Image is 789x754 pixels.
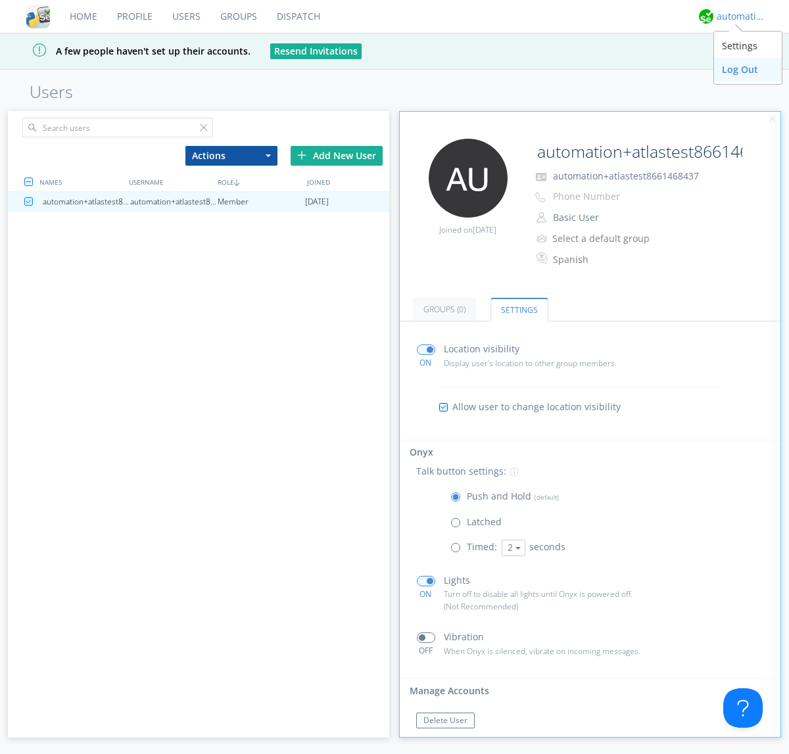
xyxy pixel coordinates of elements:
img: 373638.png [429,139,508,218]
p: When Onyx is silenced, vibrate on incoming messages. [444,645,662,657]
span: Joined on [439,224,496,235]
p: Latched [467,515,502,529]
img: person-outline.svg [537,212,546,223]
div: ON [411,588,441,600]
input: Search users [22,118,213,137]
button: Resend Invitations [270,43,362,59]
a: Settings [490,298,548,321]
span: Allow user to change location visibility [452,400,621,413]
a: automation+atlastest8661468437automation+atlastest8661468437Member[DATE] [8,192,389,212]
div: Select a default group [552,232,662,245]
img: cddb5a64eb264b2086981ab96f4c1ba7 [26,5,50,28]
span: [DATE] [473,224,496,235]
div: JOINED [304,172,393,191]
img: plus.svg [297,151,306,160]
img: phone-outline.svg [535,192,546,202]
div: automation+atlastest8661468437 [43,192,130,212]
div: automation+atlas [717,10,766,23]
iframe: Toggle Customer Support [723,688,763,728]
p: Display user's location to other group members. [444,357,662,369]
a: Groups (0) [413,298,476,321]
div: automation+atlastest8661468437 [130,192,218,212]
span: seconds [529,540,565,553]
p: (Not Recommended) [444,600,662,613]
img: icon-alert-users-thin-outline.svg [537,229,549,247]
div: ROLE [214,172,303,191]
span: A few people haven't set up their accounts. [10,45,251,57]
div: Add New User [291,146,383,166]
div: Member [218,192,305,212]
div: OFF [411,645,441,656]
button: Basic User [548,208,680,227]
img: cancel.svg [768,115,777,124]
p: Push and Hold [467,489,559,504]
img: In groups with Translation enabled, this user's messages will be automatically translated to and ... [537,250,550,266]
img: d2d01cd9b4174d08988066c6d424eccd [699,9,713,24]
button: 2 [502,540,525,556]
div: NAMES [36,172,125,191]
div: Spanish [553,253,663,266]
p: Location visibility [444,342,519,356]
p: Turn off to disable all lights until Onyx is powered off. [444,588,662,600]
span: automation+atlastest8661468437 [553,170,699,182]
span: (default) [531,492,559,502]
div: Settings [714,34,782,58]
input: Name [532,139,744,165]
p: Lights [444,573,470,588]
button: Actions [185,146,277,166]
span: [DATE] [305,192,329,212]
p: Vibration [444,630,484,644]
div: USERNAME [126,172,214,191]
div: ON [411,357,441,368]
div: Log Out [714,58,782,82]
p: Timed: [467,540,497,554]
button: Delete User [416,713,475,728]
p: Talk button settings: [416,464,506,479]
